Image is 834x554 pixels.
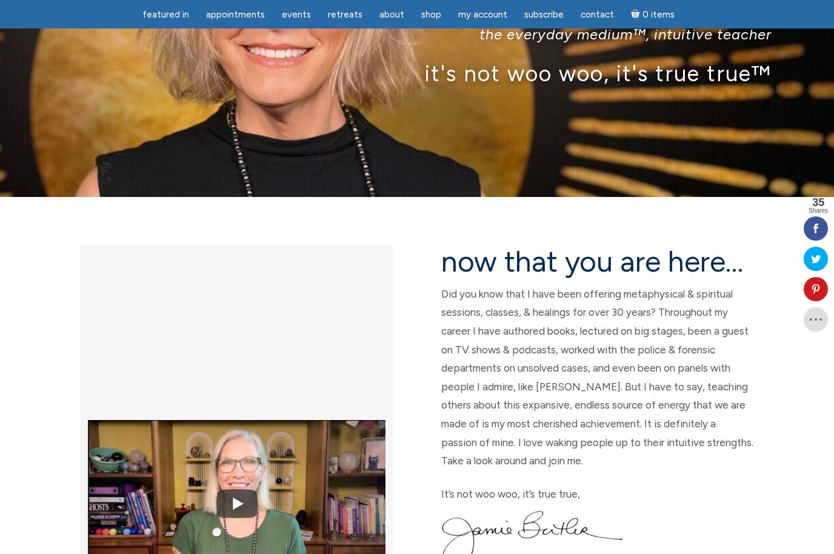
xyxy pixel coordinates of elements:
span: featured in [142,9,189,20]
span: Retreats [328,9,362,20]
p: It’s not woo woo, it’s true true, [441,485,753,504]
a: About [372,3,412,27]
a: Appointments [199,3,272,27]
span: About [379,9,404,20]
a: Contact [573,3,621,27]
i: Cart [631,9,642,20]
span: Appointments [206,9,265,20]
a: Events [275,3,318,27]
p: Did you know that I have been offering metaphysical & spiritual sessions, classes, & healings for... [441,285,753,470]
a: Subscribe [517,3,571,27]
h2: now that you are here… [441,245,753,278]
p: it's not woo woo, it's true true™ [62,60,772,86]
span: 0 items [642,10,675,19]
span: Shop [421,9,441,20]
span: Subscribe [524,9,564,20]
span: Contact [581,9,614,20]
a: featured in [135,3,196,27]
span: 35 [809,197,828,208]
span: My Account [458,9,507,20]
a: Retreats [321,3,370,27]
span: Shares [809,208,828,214]
p: the everyday medium™, intuitive teacher [62,25,772,43]
a: My Account [451,3,515,27]
span: Events [282,9,311,20]
a: Shop [414,3,449,27]
a: Cart0 items [624,2,682,27]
